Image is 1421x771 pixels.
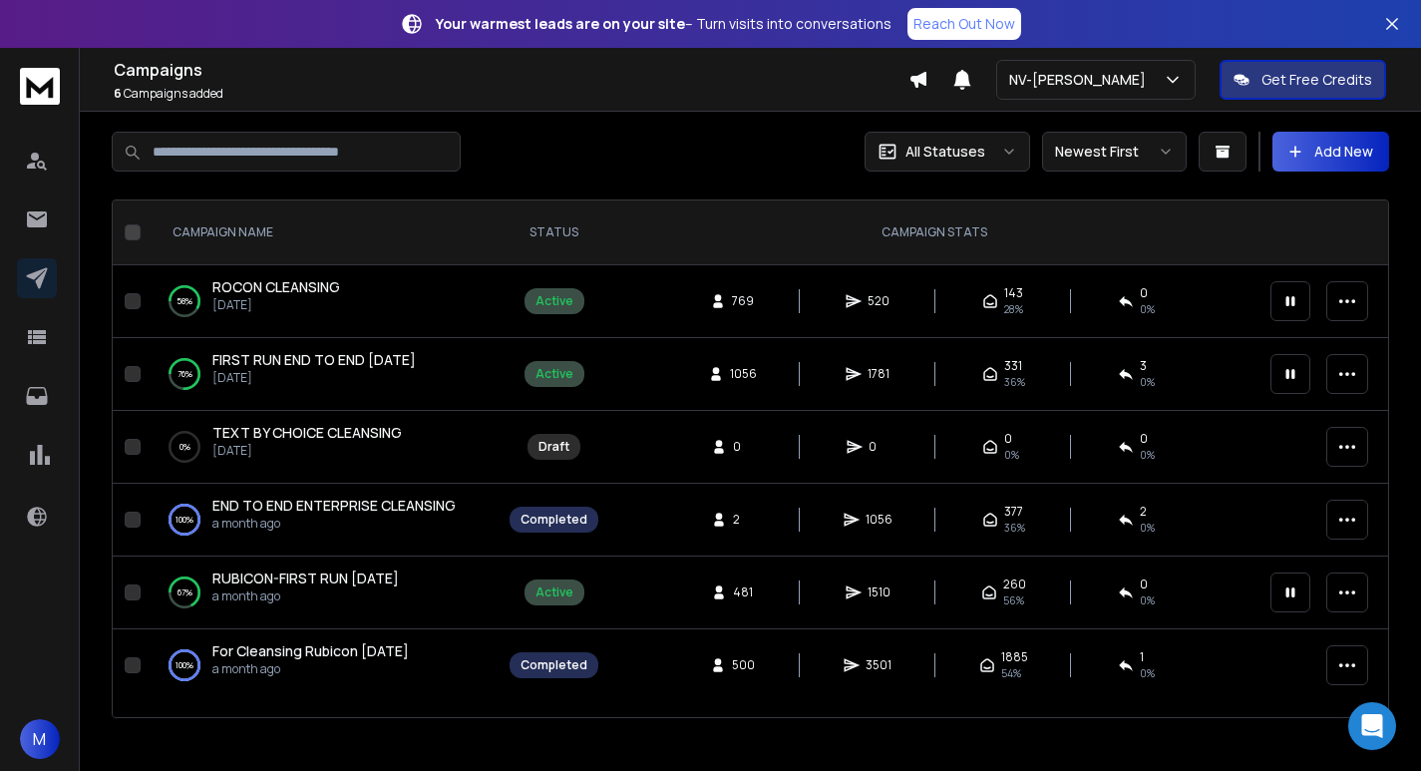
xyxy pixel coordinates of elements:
[866,657,891,673] span: 3501
[1348,702,1396,750] div: Open Intercom Messenger
[20,719,60,759] button: M
[733,439,753,455] span: 0
[1004,504,1023,520] span: 377
[212,588,399,604] p: a month ago
[212,277,340,296] span: ROCON CLEANSING
[212,516,456,532] p: a month ago
[868,366,889,382] span: 1781
[1004,374,1025,390] span: 36 %
[149,200,498,265] th: CAMPAIGN NAME
[1009,70,1154,90] p: NV-[PERSON_NAME]
[178,364,192,384] p: 76 %
[1004,358,1022,374] span: 331
[436,14,891,34] p: – Turn visits into conversations
[913,14,1015,34] p: Reach Out Now
[212,423,402,443] a: TEXT BY CHOICE CLEANSING
[1261,70,1372,90] p: Get Free Credits
[114,85,122,102] span: 6
[1140,520,1155,536] span: 0 %
[733,584,753,600] span: 481
[1140,665,1155,681] span: 0 %
[1140,285,1148,301] span: 0
[1004,447,1019,463] span: 0%
[212,370,416,386] p: [DATE]
[521,512,587,528] div: Completed
[732,657,755,673] span: 500
[866,512,892,528] span: 1056
[1140,577,1148,592] span: 0
[868,584,890,600] span: 1510
[907,8,1021,40] a: Reach Out Now
[212,641,409,661] a: For Cleansing Rubicon [DATE]
[178,582,192,602] p: 67 %
[1140,301,1155,317] span: 0 %
[212,350,416,369] span: FIRST RUN END TO END [DATE]
[212,496,456,516] a: END TO END ENTERPRISE CLEANSING
[1004,301,1023,317] span: 28 %
[535,584,573,600] div: Active
[1220,60,1386,100] button: Get Free Credits
[436,14,685,33] strong: Your warmest leads are on your site
[114,86,908,102] p: Campaigns added
[1004,285,1023,301] span: 143
[535,293,573,309] div: Active
[212,297,340,313] p: [DATE]
[176,510,193,530] p: 100 %
[1140,447,1155,463] span: 0%
[730,366,757,382] span: 1056
[1272,132,1389,172] button: Add New
[905,142,985,162] p: All Statuses
[212,496,456,515] span: END TO END ENTERPRISE CLEANSING
[538,439,569,455] div: Draft
[212,641,409,660] span: For Cleansing Rubicon [DATE]
[1140,358,1147,374] span: 3
[1042,132,1187,172] button: Newest First
[610,200,1258,265] th: CAMPAIGN STATS
[1140,592,1155,608] span: 0 %
[20,68,60,105] img: logo
[498,200,610,265] th: STATUS
[1140,431,1148,447] span: 0
[535,366,573,382] div: Active
[1003,592,1024,608] span: 56 %
[212,569,399,588] a: RUBICON-FIRST RUN [DATE]
[212,277,340,297] a: ROCON CLEANSING
[733,512,753,528] span: 2
[149,265,498,338] td: 58%ROCON CLEANSING[DATE]
[114,58,908,82] h1: Campaigns
[149,338,498,411] td: 76%FIRST RUN END TO END [DATE][DATE]
[212,661,409,677] p: a month ago
[868,293,889,309] span: 520
[212,350,416,370] a: FIRST RUN END TO END [DATE]
[1004,431,1012,447] span: 0
[732,293,754,309] span: 769
[176,655,193,675] p: 100 %
[1140,649,1144,665] span: 1
[212,443,402,459] p: [DATE]
[1001,665,1021,681] span: 54 %
[1140,504,1147,520] span: 2
[212,569,399,587] span: RUBICON-FIRST RUN [DATE]
[1003,577,1026,592] span: 260
[521,657,587,673] div: Completed
[1001,649,1028,665] span: 1885
[1140,374,1155,390] span: 0 %
[149,629,498,702] td: 100%For Cleansing Rubicon [DATE]a month ago
[149,557,498,629] td: 67%RUBICON-FIRST RUN [DATE]a month ago
[212,423,402,442] span: TEXT BY CHOICE CLEANSING
[179,437,190,457] p: 0 %
[1004,520,1025,536] span: 36 %
[149,411,498,484] td: 0%TEXT BY CHOICE CLEANSING[DATE]
[177,291,192,311] p: 58 %
[149,484,498,557] td: 100%END TO END ENTERPRISE CLEANSINGa month ago
[869,439,888,455] span: 0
